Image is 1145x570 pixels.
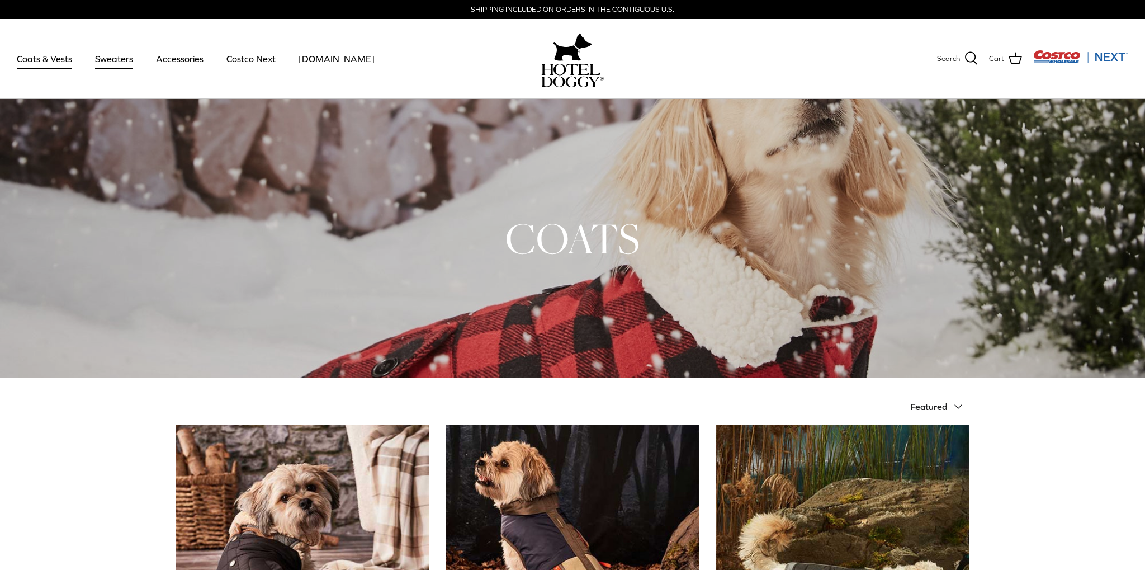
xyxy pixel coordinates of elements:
span: Search [937,53,960,65]
a: Sweaters [85,40,143,78]
a: hoteldoggy.com hoteldoggycom [541,30,604,87]
img: Costco Next [1033,50,1128,64]
button: Featured [910,394,969,419]
img: hoteldoggy.com [553,30,592,64]
a: Visit Costco Next [1033,57,1128,65]
a: Search [937,51,978,66]
span: Featured [910,402,947,412]
a: [DOMAIN_NAME] [288,40,385,78]
span: Cart [989,53,1004,65]
a: Cart [989,51,1022,66]
h1: COATS [176,211,969,266]
a: Costco Next [216,40,286,78]
a: Accessories [146,40,214,78]
a: Coats & Vests [7,40,82,78]
img: hoteldoggycom [541,64,604,87]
